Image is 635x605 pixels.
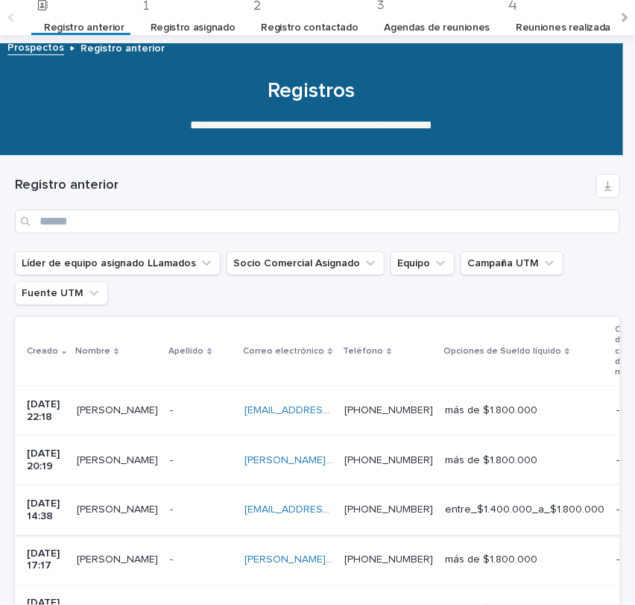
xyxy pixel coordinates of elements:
font: Nombre [75,347,110,356]
font: [DATE] 14:38 [27,498,63,521]
font: Prospectos [7,43,64,53]
font: [DATE] 22:18 [27,399,63,422]
a: [PHONE_NUMBER] [344,405,433,416]
font: Registro anterior [44,22,124,33]
a: [PHONE_NUMBER] [344,455,433,465]
font: Registro anterior [15,178,119,192]
p: Jacqueline Cuevas Gómez [77,501,161,516]
font: Registro contactado [261,22,358,33]
a: Registro contactado [261,10,358,46]
font: - [616,455,619,465]
font: Teléfono [343,347,383,356]
p: Paulina Ávila Almonacid [77,451,161,467]
button: Socio Comercial Asignado [227,251,385,275]
a: [EMAIL_ADDRESS][DOMAIN_NAME] [244,405,413,416]
font: Apellido [168,347,203,356]
p: Víctor Gómez Mansilla [77,401,161,417]
font: más de $1.800.000 [445,405,537,416]
font: - [170,554,173,565]
a: Registro asignado [151,10,236,46]
font: Registro anterior [80,43,165,54]
font: - [616,554,619,565]
a: [PHONE_NUMBER] [344,554,433,565]
font: [DATE] 20:19 [27,448,63,471]
font: Registros [268,81,355,101]
font: más de $1.800.000 [445,455,537,465]
font: [PERSON_NAME] [77,455,158,465]
font: - [170,455,173,465]
p: Cathy Cifuentes [77,551,161,566]
input: Buscar [15,210,620,233]
a: [PERSON_NAME][EMAIL_ADDRESS][PERSON_NAME][DOMAIN_NAME] [244,554,575,565]
button: Equipo [391,251,455,275]
font: - [616,405,619,416]
a: Registro anterior [44,10,124,46]
font: - [170,405,173,416]
font: Correo electrónico [243,347,324,356]
font: [PERSON_NAME] [77,554,158,565]
a: [PHONE_NUMBER] [344,504,433,515]
a: Reuniones realizadas [516,10,616,46]
a: [EMAIL_ADDRESS][DOMAIN_NAME] [244,504,413,515]
font: Registro asignado [151,22,236,33]
font: - [170,504,173,515]
button: Fuente UTM [15,281,108,305]
font: [PERSON_NAME] [77,405,158,416]
font: Creado [27,347,58,356]
font: Agendas de reuniones [385,22,490,33]
button: Líder de equipo asignado LLamados [15,251,221,275]
font: [DATE] 17:17 [27,548,63,571]
font: Opciones de Sueldo líquido [443,347,561,356]
font: [PERSON_NAME] [77,504,158,515]
font: - [616,504,619,515]
a: Agendas de reuniones [385,10,490,46]
a: Prospectos [7,38,64,55]
font: más de $1.800.000 [445,554,537,565]
font: entre_$1.400.000_a_$1.800.000 [445,504,604,515]
button: Campaña UTM [461,251,563,275]
font: Reuniones realizadas [516,22,616,33]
